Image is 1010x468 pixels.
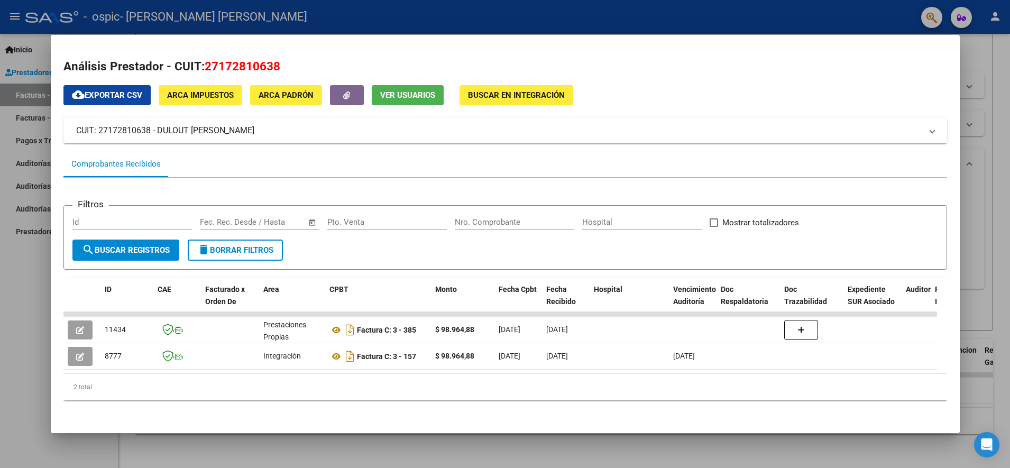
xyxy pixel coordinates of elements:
[100,278,153,325] datatable-header-cell: ID
[82,245,170,255] span: Buscar Registros
[717,278,780,325] datatable-header-cell: Doc Respaldatoria
[63,58,947,76] h2: Análisis Prestador - CUIT:
[435,325,474,334] strong: $ 98.964,88
[82,243,95,256] mat-icon: search
[468,91,565,100] span: Buscar en Integración
[499,285,537,293] span: Fecha Cpbt
[673,285,716,306] span: Vencimiento Auditoría
[201,278,259,325] datatable-header-cell: Facturado x Orden De
[848,285,895,306] span: Expediente SUR Asociado
[721,285,768,306] span: Doc Respaldatoria
[167,91,234,100] span: ARCA Impuestos
[263,285,279,293] span: Area
[546,352,568,360] span: [DATE]
[105,352,122,360] span: 8777
[153,278,201,325] datatable-header-cell: CAE
[263,352,301,360] span: Integración
[431,278,494,325] datatable-header-cell: Monto
[931,278,973,325] datatable-header-cell: Retencion IIBB
[906,285,937,293] span: Auditoria
[71,158,161,170] div: Comprobantes Recibidos
[494,278,542,325] datatable-header-cell: Fecha Cpbt
[259,278,325,325] datatable-header-cell: Area
[499,325,520,334] span: [DATE]
[252,217,304,227] input: Fecha fin
[546,325,568,334] span: [DATE]
[974,432,999,457] div: Open Intercom Messenger
[76,124,922,137] mat-panel-title: CUIT: 27172810638 - DULOUT [PERSON_NAME]
[159,85,242,105] button: ARCA Impuestos
[205,285,245,306] span: Facturado x Orden De
[499,352,520,360] span: [DATE]
[780,278,843,325] datatable-header-cell: Doc Trazabilidad
[902,278,931,325] datatable-header-cell: Auditoria
[372,85,444,105] button: Ver Usuarios
[188,240,283,261] button: Borrar Filtros
[673,352,695,360] span: [DATE]
[197,243,210,256] mat-icon: delete
[63,85,151,105] button: Exportar CSV
[72,197,109,211] h3: Filtros
[197,245,273,255] span: Borrar Filtros
[357,326,416,334] strong: Factura C: 3 - 385
[259,91,314,100] span: ARCA Padrón
[435,352,474,360] strong: $ 98.964,88
[542,278,590,325] datatable-header-cell: Fecha Recibido
[784,285,827,306] span: Doc Trazabilidad
[325,278,431,325] datatable-header-cell: CPBT
[343,348,357,365] i: Descargar documento
[72,240,179,261] button: Buscar Registros
[306,216,318,228] button: Open calendar
[263,320,306,341] span: Prestaciones Propias
[343,322,357,338] i: Descargar documento
[435,285,457,293] span: Monto
[357,352,416,361] strong: Factura C: 3 - 157
[843,278,902,325] datatable-header-cell: Expediente SUR Asociado
[460,85,573,105] button: Buscar en Integración
[590,278,669,325] datatable-header-cell: Hospital
[105,325,126,334] span: 11434
[63,118,947,143] mat-expansion-panel-header: CUIT: 27172810638 - DULOUT [PERSON_NAME]
[72,88,85,101] mat-icon: cloud_download
[72,90,142,100] span: Exportar CSV
[200,217,243,227] input: Fecha inicio
[105,285,112,293] span: ID
[380,91,435,100] span: Ver Usuarios
[63,374,947,400] div: 2 total
[594,285,622,293] span: Hospital
[205,59,280,73] span: 27172810638
[669,278,717,325] datatable-header-cell: Vencimiento Auditoría
[722,216,799,229] span: Mostrar totalizadores
[250,85,322,105] button: ARCA Padrón
[935,285,969,306] span: Retencion IIBB
[329,285,348,293] span: CPBT
[158,285,171,293] span: CAE
[546,285,576,306] span: Fecha Recibido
